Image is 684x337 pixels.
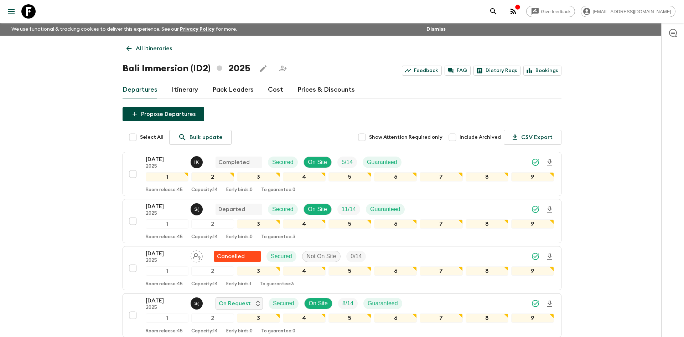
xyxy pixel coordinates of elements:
button: Dismiss [425,24,447,34]
p: Room release: 45 [146,281,183,287]
p: 11 / 14 [342,205,356,214]
p: To guarantee: 3 [260,281,294,287]
p: Room release: 45 [146,234,183,240]
p: On Site [308,158,327,167]
a: Prices & Discounts [297,81,355,98]
div: 4 [283,313,326,323]
div: 8 [466,219,508,229]
p: All itineraries [136,44,172,53]
svg: Synced Successfully [531,205,540,214]
div: 9 [511,172,554,182]
div: Flash Pack cancellation [214,251,261,262]
svg: Download Onboarding [545,300,554,308]
p: Early birds: 0 [226,187,253,193]
div: Trip Fill [346,251,366,262]
span: Include Archived [460,134,501,141]
span: Shandy (Putu) Sandhi Astra Juniawan [191,205,204,211]
span: Select All [140,134,164,141]
div: 5 [328,313,371,323]
button: S( [191,297,204,310]
p: Secured [271,252,292,261]
span: Share this itinerary [276,61,290,76]
p: Capacity: 14 [191,187,218,193]
span: Shandy (Putu) Sandhi Astra Juniawan [191,300,204,305]
button: [DATE]2025I Komang PurnayasaCompletedSecuredOn SiteTrip FillGuaranteed123456789Room release:45Cap... [123,152,561,196]
a: Bulk update [169,130,232,145]
div: Secured [268,204,298,215]
p: On Site [308,205,327,214]
p: Guaranteed [370,205,400,214]
button: Propose Departures [123,107,204,121]
div: Secured [266,251,296,262]
div: 5 [328,266,371,276]
div: Trip Fill [338,298,358,309]
p: We use functional & tracking cookies to deliver this experience. See our for more. [9,23,240,36]
div: 6 [374,219,417,229]
div: 8 [466,313,508,323]
a: Cost [268,81,283,98]
button: menu [4,4,19,19]
svg: Download Onboarding [545,205,554,214]
span: Show Attention Required only [369,134,442,141]
div: 5 [328,219,371,229]
div: 8 [466,172,508,182]
div: On Site [304,204,332,215]
div: 2 [191,313,234,323]
p: 2025 [146,258,185,264]
p: To guarantee: 0 [261,328,295,334]
p: 0 / 14 [351,252,362,261]
div: 3 [237,219,280,229]
a: Departures [123,81,157,98]
div: 7 [420,266,462,276]
p: On Site [309,299,328,308]
p: Room release: 45 [146,328,183,334]
div: 2 [191,219,234,229]
p: 5 / 14 [342,158,353,167]
div: Secured [268,157,298,168]
span: Give feedback [537,9,575,14]
p: 2025 [146,211,185,216]
p: [DATE] [146,296,185,305]
p: Not On Site [307,252,336,261]
div: 2 [191,266,234,276]
a: Itinerary [172,81,198,98]
a: Feedback [402,66,442,76]
a: Bookings [523,66,561,76]
div: Secured [269,298,299,309]
button: [DATE]2025Assign pack leaderFlash Pack cancellationSecuredNot On SiteTrip Fill123456789Room relea... [123,246,561,290]
a: Dietary Reqs [473,66,520,76]
p: Guaranteed [367,158,397,167]
p: Secured [272,158,294,167]
p: Completed [218,158,250,167]
div: 1 [146,219,188,229]
div: 3 [237,172,280,182]
span: Assign pack leader [191,252,203,258]
div: Trip Fill [337,157,357,168]
button: CSV Export [504,130,561,145]
div: 4 [283,219,326,229]
button: [DATE]2025Shandy (Putu) Sandhi Astra JuniawanDepartedSecuredOn SiteTrip FillGuaranteed123456789Ro... [123,199,561,243]
a: FAQ [445,66,471,76]
p: Capacity: 14 [191,234,218,240]
div: 4 [283,172,326,182]
p: 8 / 14 [342,299,353,308]
p: Secured [272,205,294,214]
p: [DATE] [146,249,185,258]
p: Guaranteed [368,299,398,308]
svg: Download Onboarding [545,158,554,167]
div: 1 [146,266,188,276]
p: [DATE] [146,155,185,164]
p: Cancelled [217,252,245,261]
p: Bulk update [190,133,223,142]
div: 7 [420,172,462,182]
a: Pack Leaders [212,81,254,98]
div: [EMAIL_ADDRESS][DOMAIN_NAME] [581,6,675,17]
p: 2025 [146,164,185,169]
div: On Site [304,157,332,168]
div: 3 [237,266,280,276]
p: To guarantee: 0 [261,187,295,193]
svg: Synced Successfully [531,158,540,167]
svg: Synced Successfully [531,299,540,308]
p: Secured [273,299,294,308]
div: 1 [146,313,188,323]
